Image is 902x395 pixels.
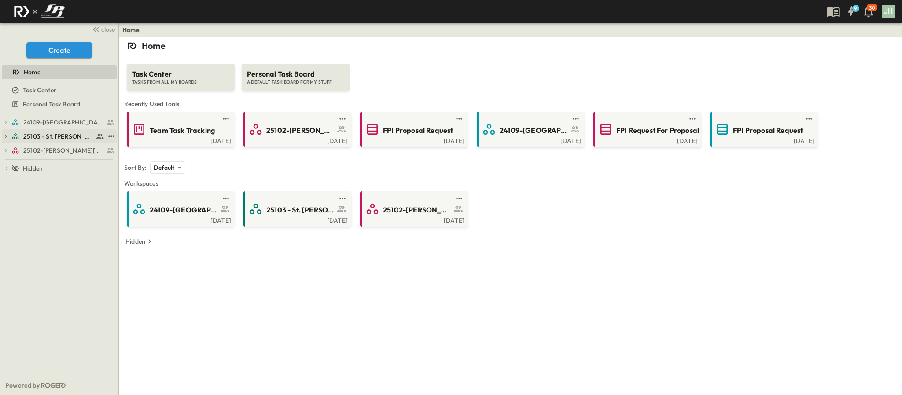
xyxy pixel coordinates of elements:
[616,125,699,135] span: FPI Request For Proposal
[23,118,104,127] span: 24109-St. Teresa of Calcutta Parish Hall
[595,136,698,143] a: [DATE]
[11,144,115,157] a: 25102-Christ The Redeemer Anglican Church
[101,25,115,34] span: close
[712,136,814,143] a: [DATE]
[454,193,464,204] button: test
[842,4,860,19] button: 9
[11,130,104,143] a: 25103 - St. [PERSON_NAME] Phase 2
[122,26,145,34] nav: breadcrumbs
[266,205,335,215] span: 25103 - St. [PERSON_NAME] Phase 2
[362,122,464,136] a: FPI Proposal Request
[11,116,115,128] a: 24109-St. Teresa of Calcutta Parish Hall
[26,42,92,58] button: Create
[266,125,335,135] span: 25102-[PERSON_NAME][DEMOGRAPHIC_DATA][GEOGRAPHIC_DATA]
[122,235,158,248] button: Hidden
[479,122,581,136] a: 24109-[GEOGRAPHIC_DATA][PERSON_NAME]
[129,122,231,136] a: Team Task Tracking
[2,66,115,78] a: Home
[247,79,344,85] span: A DEFAULT TASK BOARD FOR MY STUFF
[2,98,115,110] a: Personal Task Board
[882,5,895,18] div: JH
[126,55,236,91] a: Task CenterTASKS FROM ALL MY BOARDS
[2,97,117,111] div: Personal Task Boardtest
[2,129,117,143] div: 25103 - St. [PERSON_NAME] Phase 2test
[23,86,56,95] span: Task Center
[362,136,464,143] a: [DATE]
[150,161,185,174] div: Default
[23,146,104,155] span: 25102-Christ The Redeemer Anglican Church
[804,113,814,124] button: test
[362,202,464,216] a: 25102-[PERSON_NAME][DEMOGRAPHIC_DATA][GEOGRAPHIC_DATA]
[150,125,215,135] span: Team Task Tracking
[245,122,348,136] a: 25102-[PERSON_NAME][DEMOGRAPHIC_DATA][GEOGRAPHIC_DATA]
[383,205,451,215] span: 25102-[PERSON_NAME][DEMOGRAPHIC_DATA][GEOGRAPHIC_DATA]
[122,26,140,34] a: Home
[500,125,568,135] span: 24109-[GEOGRAPHIC_DATA][PERSON_NAME]
[479,136,581,143] a: [DATE]
[245,202,348,216] a: 25103 - St. [PERSON_NAME] Phase 2
[712,122,814,136] a: FPI Proposal Request
[881,4,896,19] button: JH
[383,125,453,135] span: FPI Proposal Request
[247,69,344,79] span: Personal Task Board
[595,122,698,136] a: FPI Request For Proposal
[129,202,231,216] a: 24109-[GEOGRAPHIC_DATA][PERSON_NAME]
[2,143,117,157] div: 25102-Christ The Redeemer Anglican Churchtest
[869,4,875,11] p: 30
[571,113,581,124] button: test
[125,237,145,246] p: Hidden
[23,132,93,141] span: 25103 - St. [PERSON_NAME] Phase 2
[854,5,857,12] h6: 9
[150,205,218,215] span: 24109-[GEOGRAPHIC_DATA][PERSON_NAME]
[733,125,803,135] span: FPI Proposal Request
[24,68,40,77] span: Home
[362,216,464,223] a: [DATE]
[129,216,231,223] a: [DATE]
[124,179,897,188] span: Workspaces
[687,113,698,124] button: test
[124,163,147,172] p: Sort By:
[106,131,117,142] button: test
[11,2,68,21] img: c8d7d1ed905e502e8f77bf7063faec64e13b34fdb1f2bdd94b0e311fc34f8000.png
[241,55,350,91] a: Personal Task BoardA DEFAULT TASK BOARD FOR MY STUFF
[221,113,231,124] button: test
[337,113,348,124] button: test
[337,193,348,204] button: test
[154,163,174,172] p: Default
[124,99,897,108] span: Recently Used Tools
[454,113,464,124] button: test
[142,40,166,52] p: Home
[2,84,115,96] a: Task Center
[23,164,43,173] span: Hidden
[132,69,229,79] span: Task Center
[245,216,348,223] a: [DATE]
[221,193,231,204] button: test
[88,23,117,35] button: close
[132,79,229,85] span: TASKS FROM ALL MY BOARDS
[2,115,117,129] div: 24109-St. Teresa of Calcutta Parish Halltest
[23,100,80,109] span: Personal Task Board
[245,136,348,143] a: [DATE]
[129,136,231,143] a: [DATE]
